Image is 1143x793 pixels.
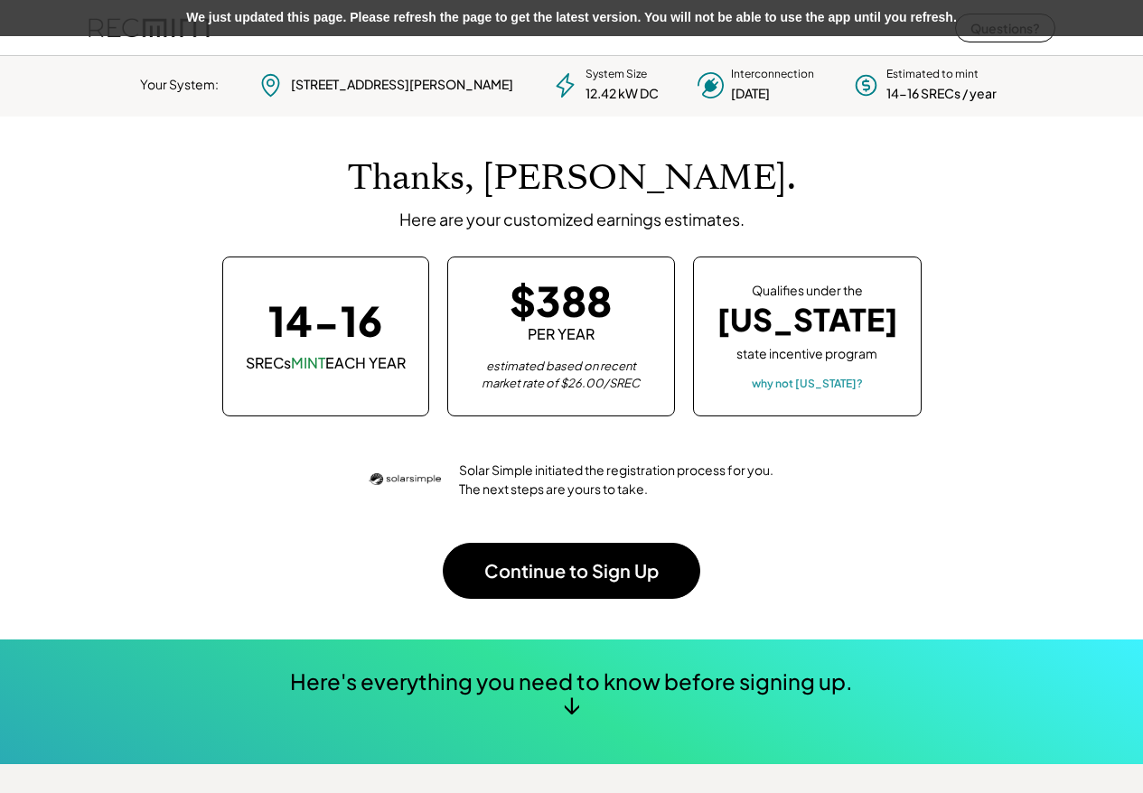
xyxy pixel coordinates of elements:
[731,85,770,103] div: [DATE]
[731,67,814,82] div: Interconnection
[736,342,877,363] div: state incentive program
[752,377,863,391] div: why not [US_STATE]?
[886,67,979,82] div: Estimated to mint
[369,443,441,516] img: Logo_Horizontal-Black.png
[586,67,647,82] div: System Size
[510,280,612,321] div: $388
[246,353,406,373] div: SRECs EACH YEAR
[290,667,853,697] div: Here's everything you need to know before signing up.
[528,324,595,344] div: PER YEAR
[717,302,898,339] div: [US_STATE]
[291,76,513,94] div: [STREET_ADDRESS][PERSON_NAME]
[443,543,700,599] button: Continue to Sign Up
[291,353,325,372] font: MINT
[886,85,997,103] div: 14-16 SRECs / year
[471,358,651,393] div: estimated based on recent market rate of $26.00/SREC
[586,85,659,103] div: 12.42 kW DC
[348,157,796,200] h1: Thanks, [PERSON_NAME].
[752,282,863,300] div: Qualifies under the
[268,300,382,341] div: 14-16
[140,76,219,94] div: Your System:
[459,461,775,499] div: Solar Simple initiated the registration process for you. The next steps are yours to take.
[563,690,580,717] div: ↓
[399,209,745,229] div: Here are your customized earnings estimates.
